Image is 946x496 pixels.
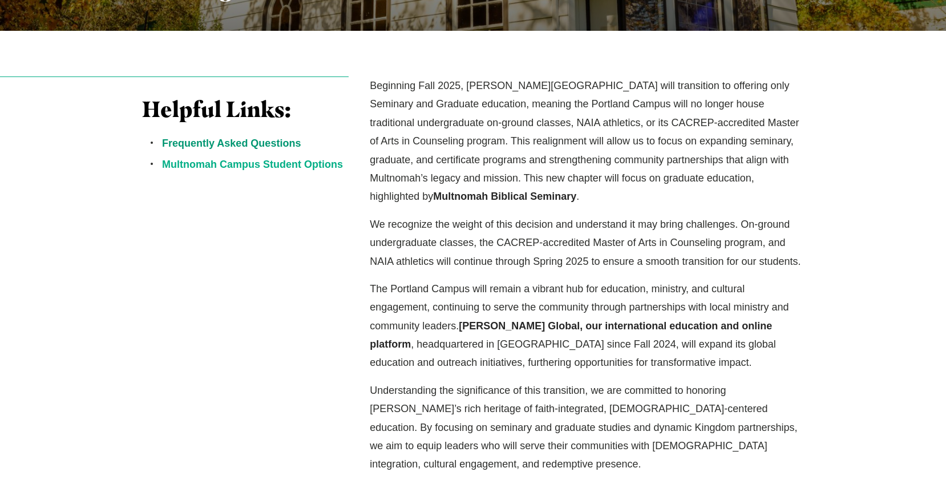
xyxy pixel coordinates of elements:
a: Multnomah Campus Student Options [162,159,343,170]
strong: Multnomah Biblical Seminary [433,191,576,202]
a: Frequently Asked Questions [162,138,301,149]
strong: [PERSON_NAME] Global, our international education and online platform [370,320,772,350]
p: We recognize the weight of this decision and understand it may bring challenges. On-ground underg... [370,215,804,271]
p: Understanding the significance of this transition, we are committed to honoring [PERSON_NAME]’s r... [370,381,804,474]
h3: Helpful Links: [142,96,349,123]
p: Beginning Fall 2025, [PERSON_NAME][GEOGRAPHIC_DATA] will transition to offering only Seminary and... [370,76,804,206]
p: The Portland Campus will remain a vibrant hub for education, ministry, and cultural engagement, c... [370,280,804,372]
